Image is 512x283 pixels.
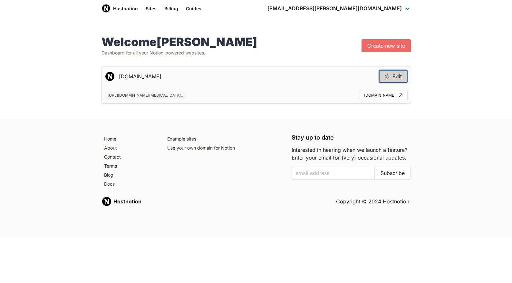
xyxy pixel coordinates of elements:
[292,146,411,161] p: Interested in hearing when we launch a feature? Enter your email for (very) occasional updates.
[101,171,157,180] a: Blog
[101,180,157,189] a: Docs
[292,134,411,141] h5: Stay up to date
[101,143,157,152] a: About
[362,39,411,52] a: Create new site
[165,143,284,152] a: Use your own domain for Notion
[360,91,408,100] a: [DOMAIN_NAME]
[336,198,411,205] h5: Copyright © 2024 Hostnotion.
[101,134,157,143] a: Home
[101,152,157,161] a: Contact
[105,92,186,99] span: [URL][DOMAIN_NAME][MEDICAL_DATA]..
[101,161,157,171] a: Terms
[101,4,111,13] img: Host Notion logo
[375,167,411,180] button: Subscribe
[119,73,161,80] h5: [DOMAIN_NAME]
[101,196,112,207] img: Hostnotion logo
[101,35,257,48] h1: Welcome [PERSON_NAME]
[379,70,408,83] button: Edit
[101,50,257,56] p: Dashboard for all your Notion-powered websites.
[105,71,115,82] img: Favicon for www.suj.ae
[113,198,141,205] strong: Hostnotion
[165,134,284,143] a: Example sites
[292,167,375,180] input: Enter your email to subscribe to the email list and be notified when we launch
